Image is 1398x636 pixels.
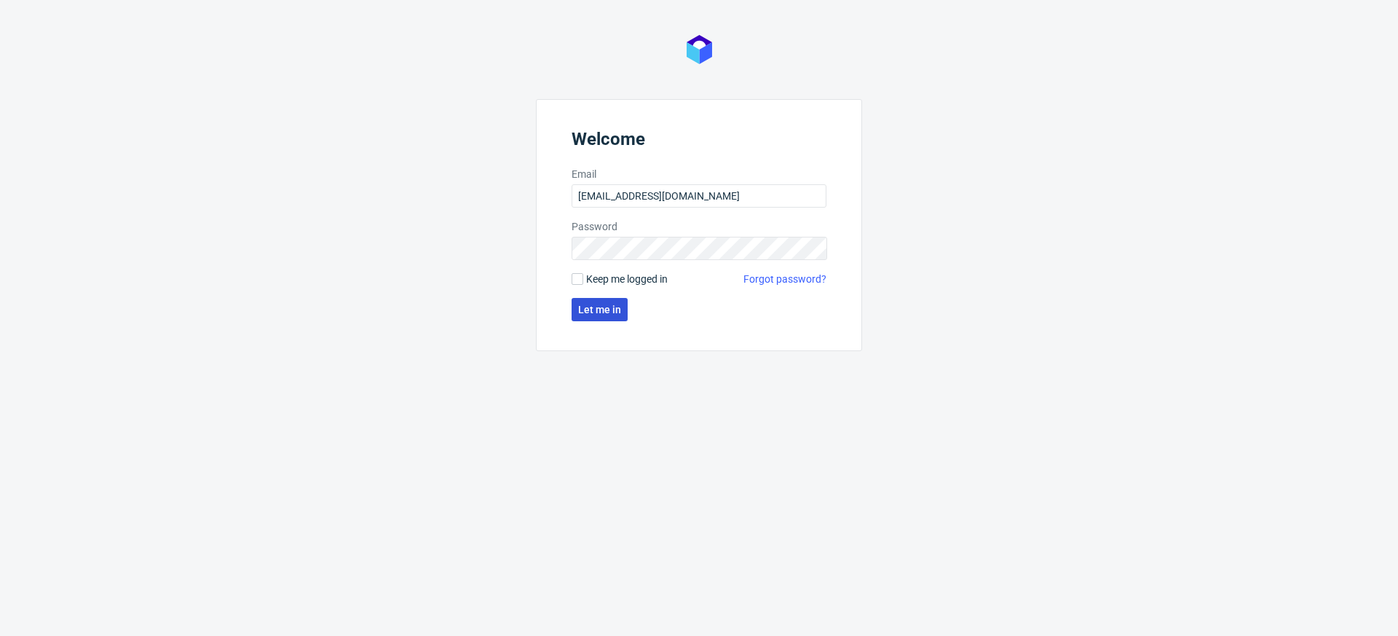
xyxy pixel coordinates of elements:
span: Keep me logged in [586,272,668,286]
input: you@youremail.com [572,184,826,208]
label: Email [572,167,826,181]
span: Let me in [578,305,621,315]
button: Let me in [572,298,628,321]
label: Password [572,219,826,234]
header: Welcome [572,129,826,155]
a: Forgot password? [743,272,826,286]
